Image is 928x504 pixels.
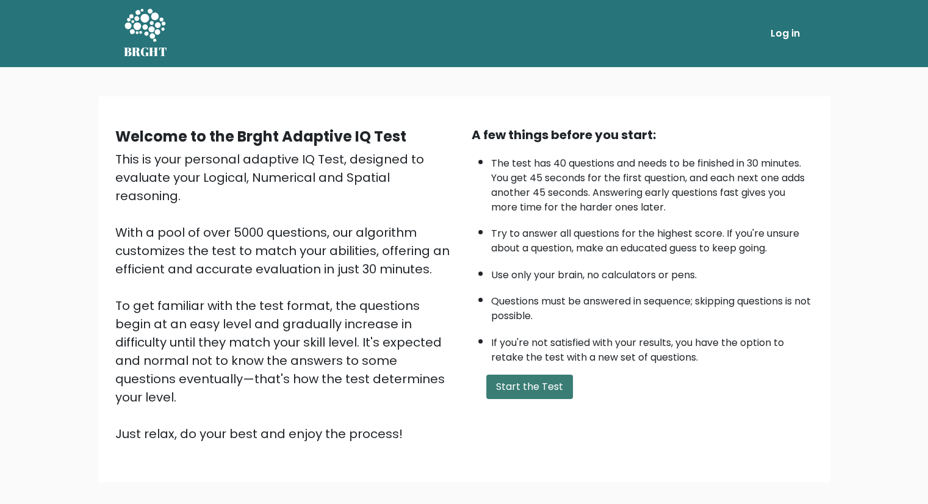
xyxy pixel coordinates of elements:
a: Log in [766,21,805,46]
div: A few things before you start: [472,126,813,144]
button: Start the Test [486,375,573,399]
li: Use only your brain, no calculators or pens. [491,262,813,283]
li: Try to answer all questions for the highest score. If you're unsure about a question, make an edu... [491,220,813,256]
b: Welcome to the Brght Adaptive IQ Test [115,126,406,146]
li: The test has 40 questions and needs to be finished in 30 minutes. You get 45 seconds for the firs... [491,150,813,215]
li: Questions must be answered in sequence; skipping questions is not possible. [491,288,813,323]
li: If you're not satisfied with your results, you have the option to retake the test with a new set ... [491,329,813,365]
div: This is your personal adaptive IQ Test, designed to evaluate your Logical, Numerical and Spatial ... [115,150,457,443]
h5: BRGHT [124,45,168,59]
a: BRGHT [124,5,168,62]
